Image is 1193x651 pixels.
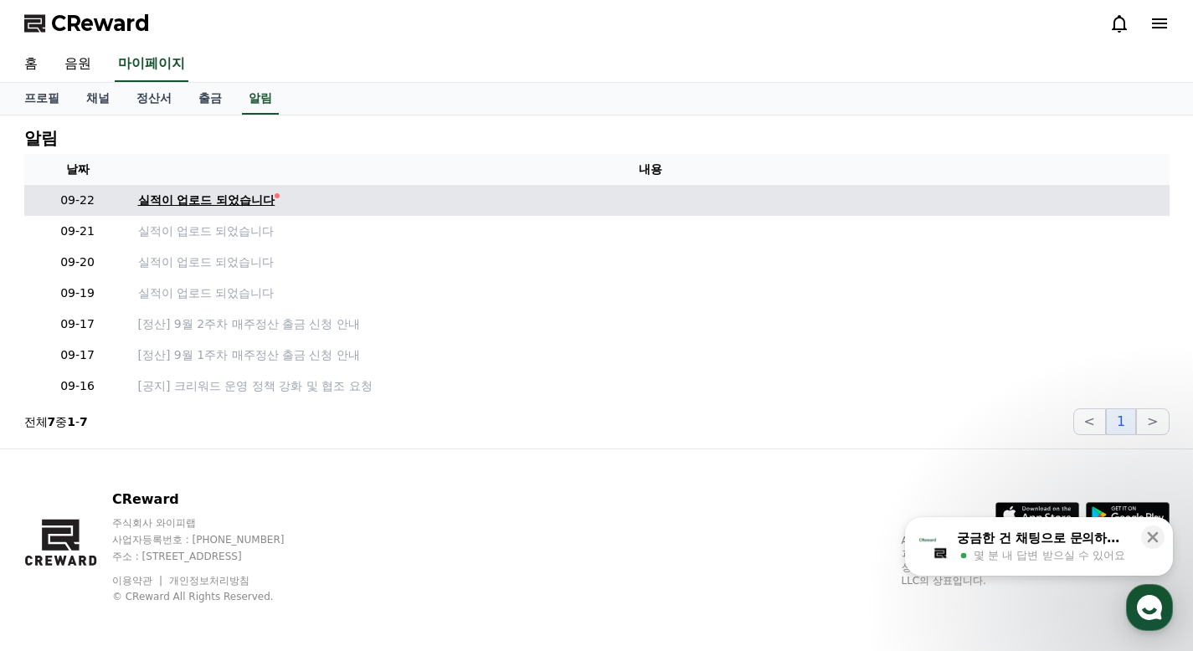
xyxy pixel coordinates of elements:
th: 내용 [131,154,1170,185]
a: 홈 [5,512,111,554]
a: 대화 [111,512,216,554]
strong: 7 [48,415,56,428]
a: 정산서 [123,83,185,115]
p: 09-16 [31,377,125,395]
button: > [1136,408,1169,435]
a: 채널 [73,83,123,115]
p: 09-19 [31,284,125,302]
a: 홈 [11,47,51,82]
a: 개인정보처리방침 [169,575,249,587]
p: 주식회사 와이피랩 [112,516,316,530]
strong: 1 [67,415,75,428]
a: 프로필 [11,83,73,115]
th: 날짜 [24,154,131,185]
a: 실적이 업로드 되었습니다 [138,223,1163,240]
button: < [1073,408,1106,435]
a: 알림 [242,83,279,115]
span: 대화 [153,538,173,551]
p: 주소 : [STREET_ADDRESS] [112,550,316,563]
a: 실적이 업로드 되었습니다 [138,254,1163,271]
p: 전체 중 - [24,413,88,430]
p: 09-17 [31,315,125,333]
button: 1 [1106,408,1136,435]
h4: 알림 [24,129,58,147]
p: 09-20 [31,254,125,271]
span: CReward [51,10,150,37]
p: 사업자등록번호 : [PHONE_NUMBER] [112,533,316,546]
a: 이용약관 [112,575,165,587]
p: © CReward All Rights Reserved. [112,590,316,603]
strong: 7 [80,415,88,428]
a: 출금 [185,83,235,115]
span: 설정 [259,537,279,551]
a: 실적이 업로드 되었습니다 [138,192,1163,209]
a: [공지] 크리워드 운영 정책 강화 및 협조 요청 [138,377,1163,395]
a: 실적이 업로드 되었습니다 [138,284,1163,302]
a: 음원 [51,47,105,82]
p: App Store, iCloud, iCloud Drive 및 iTunes Store는 미국과 그 밖의 나라 및 지역에서 등록된 Apple Inc.의 서비스 상표입니다. Goo... [902,534,1170,587]
a: 마이페이지 [115,47,188,82]
p: CReward [112,490,316,510]
p: 09-21 [31,223,125,240]
a: [정산] 9월 1주차 매주정산 출금 신청 안내 [138,346,1163,364]
div: 실적이 업로드 되었습니다 [138,192,275,209]
p: 09-17 [31,346,125,364]
a: [정산] 9월 2주차 매주정산 출금 신청 안내 [138,315,1163,333]
a: 설정 [216,512,321,554]
span: 홈 [53,537,63,551]
p: 09-22 [31,192,125,209]
a: CReward [24,10,150,37]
